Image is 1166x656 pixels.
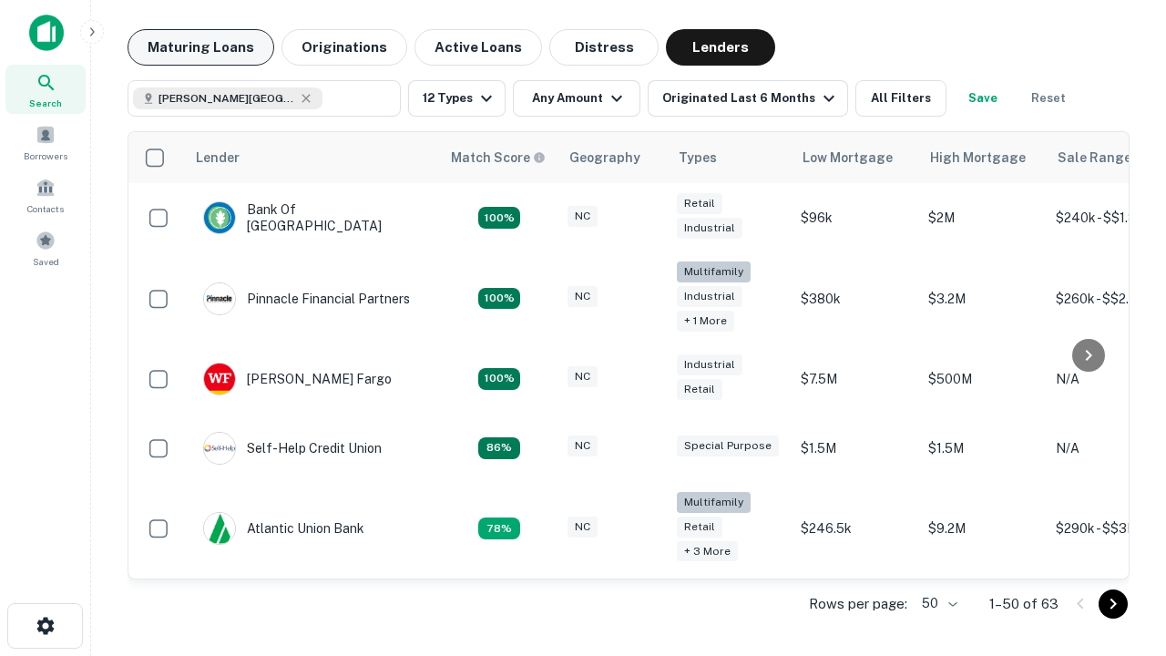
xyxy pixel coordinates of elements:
[203,432,382,465] div: Self-help Credit Union
[677,517,722,538] div: Retail
[281,29,407,66] button: Originations
[513,80,640,117] button: Any Amount
[5,223,86,272] a: Saved
[677,193,722,214] div: Retail
[677,379,722,400] div: Retail
[204,364,235,395] img: picture
[677,311,734,332] div: + 1 more
[792,252,919,344] td: $380k
[196,147,240,169] div: Lender
[919,344,1047,414] td: $500M
[451,148,546,168] div: Capitalize uses an advanced AI algorithm to match your search with the best lender. The match sco...
[204,513,235,544] img: picture
[679,147,717,169] div: Types
[792,183,919,252] td: $96k
[1058,147,1131,169] div: Sale Range
[792,414,919,483] td: $1.5M
[677,492,751,513] div: Multifamily
[915,590,960,617] div: 50
[919,414,1047,483] td: $1.5M
[204,202,235,233] img: picture
[29,15,64,51] img: capitalize-icon.png
[204,433,235,464] img: picture
[408,80,506,117] button: 12 Types
[478,437,520,459] div: Matching Properties: 11, hasApolloMatch: undefined
[478,288,520,310] div: Matching Properties: 23, hasApolloMatch: undefined
[558,132,668,183] th: Geography
[568,436,598,456] div: NC
[954,80,1012,117] button: Save your search to get updates of matches that match your search criteria.
[803,147,893,169] div: Low Mortgage
[677,218,742,239] div: Industrial
[568,366,598,387] div: NC
[919,483,1047,575] td: $9.2M
[677,354,742,375] div: Industrial
[24,149,67,163] span: Borrowers
[792,132,919,183] th: Low Mortgage
[1075,452,1166,539] iframe: Chat Widget
[648,80,848,117] button: Originated Last 6 Months
[29,96,62,110] span: Search
[1099,589,1128,619] button: Go to next page
[203,363,392,395] div: [PERSON_NAME] Fargo
[203,282,410,315] div: Pinnacle Financial Partners
[568,517,598,538] div: NC
[919,132,1047,183] th: High Mortgage
[159,90,295,107] span: [PERSON_NAME][GEOGRAPHIC_DATA], [GEOGRAPHIC_DATA]
[5,170,86,220] a: Contacts
[128,29,274,66] button: Maturing Loans
[666,29,775,66] button: Lenders
[478,368,520,390] div: Matching Properties: 14, hasApolloMatch: undefined
[677,541,738,562] div: + 3 more
[809,593,907,615] p: Rows per page:
[33,254,59,269] span: Saved
[204,283,235,314] img: picture
[5,65,86,114] a: Search
[792,344,919,414] td: $7.5M
[855,80,946,117] button: All Filters
[919,252,1047,344] td: $3.2M
[668,132,792,183] th: Types
[930,147,1026,169] div: High Mortgage
[5,118,86,167] a: Borrowers
[1019,80,1078,117] button: Reset
[568,286,598,307] div: NC
[451,148,542,168] h6: Match Score
[478,207,520,229] div: Matching Properties: 14, hasApolloMatch: undefined
[677,261,751,282] div: Multifamily
[478,518,520,539] div: Matching Properties: 10, hasApolloMatch: undefined
[440,132,558,183] th: Capitalize uses an advanced AI algorithm to match your search with the best lender. The match sco...
[203,201,422,234] div: Bank Of [GEOGRAPHIC_DATA]
[549,29,659,66] button: Distress
[677,436,779,456] div: Special Purpose
[569,147,640,169] div: Geography
[677,286,742,307] div: Industrial
[792,483,919,575] td: $246.5k
[989,593,1059,615] p: 1–50 of 63
[185,132,440,183] th: Lender
[568,206,598,227] div: NC
[203,512,364,545] div: Atlantic Union Bank
[414,29,542,66] button: Active Loans
[662,87,840,109] div: Originated Last 6 Months
[919,183,1047,252] td: $2M
[27,201,64,216] span: Contacts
